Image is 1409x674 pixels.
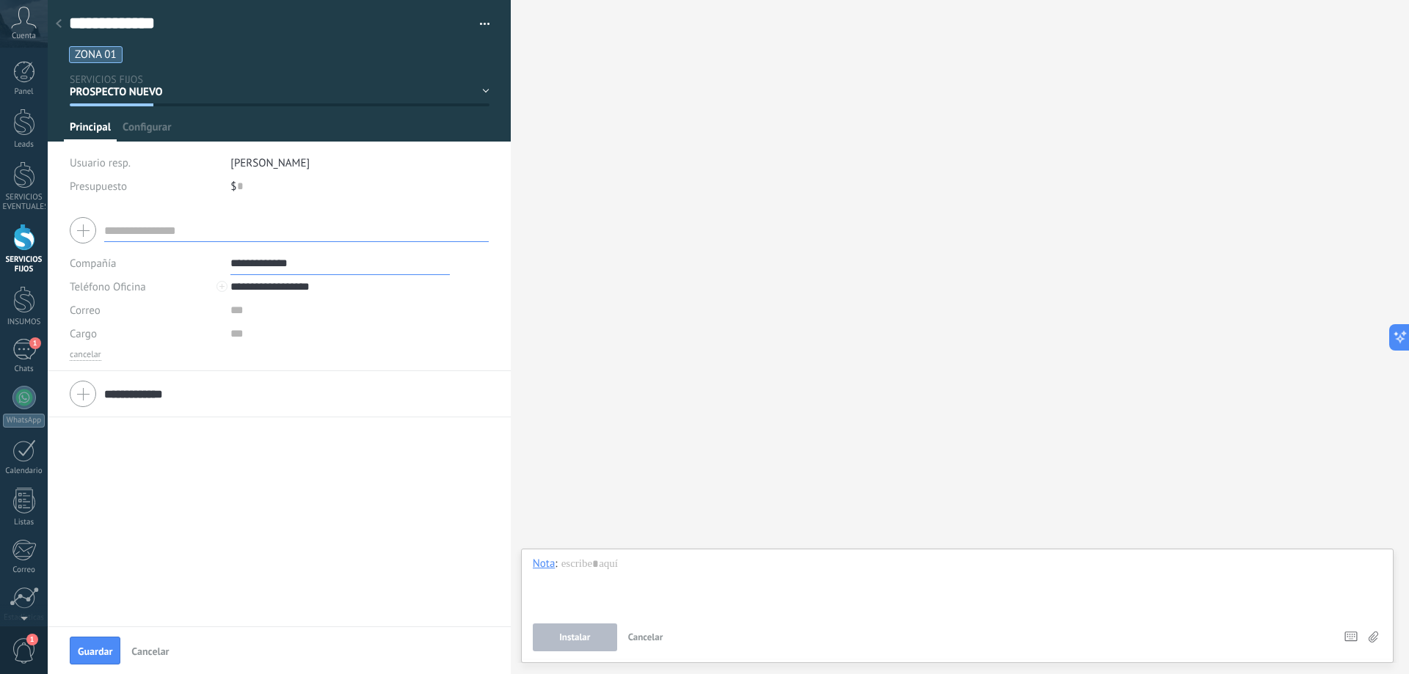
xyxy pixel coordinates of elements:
button: Correo [70,298,101,322]
span: Correo [70,304,101,318]
div: Calendario [3,466,45,476]
span: ZONA 01 [75,48,117,62]
div: Cargo [70,322,219,345]
div: SERVICIOS FIJOS [3,255,45,274]
span: Usuario resp. [70,156,131,170]
button: Guardar [70,637,120,664]
div: Panel [3,87,45,97]
span: 1 [29,337,41,349]
span: : [555,557,557,571]
div: Correo [3,565,45,575]
div: Presupuesto [70,175,219,198]
div: SERVICIOS EVENTUALES [3,193,45,212]
button: Teléfono Oficina [70,275,146,298]
button: Instalar [533,623,617,651]
span: Cancelar [131,646,169,656]
div: WhatsApp [3,414,45,428]
span: 1 [26,634,38,645]
div: Chats [3,365,45,374]
span: Cancelar [628,631,663,643]
span: Presupuesto [70,180,127,194]
div: $ [230,175,489,198]
button: cancelar [70,349,101,361]
span: Guardar [78,646,112,656]
div: Usuario resp. [70,151,219,175]
span: Teléfono Oficina [70,280,146,294]
span: Principal [70,120,111,142]
span: Instalar [559,632,590,642]
button: Cancelar [622,623,669,651]
button: Cancelar [125,639,175,662]
span: [PERSON_NAME] [230,156,310,170]
div: Listas [3,518,45,527]
div: Leads [3,140,45,150]
label: Compañía [70,258,116,269]
span: Cuenta [12,32,36,41]
div: INSUMOS [3,318,45,327]
span: Configurar [123,120,171,142]
span: Cargo [70,329,97,340]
